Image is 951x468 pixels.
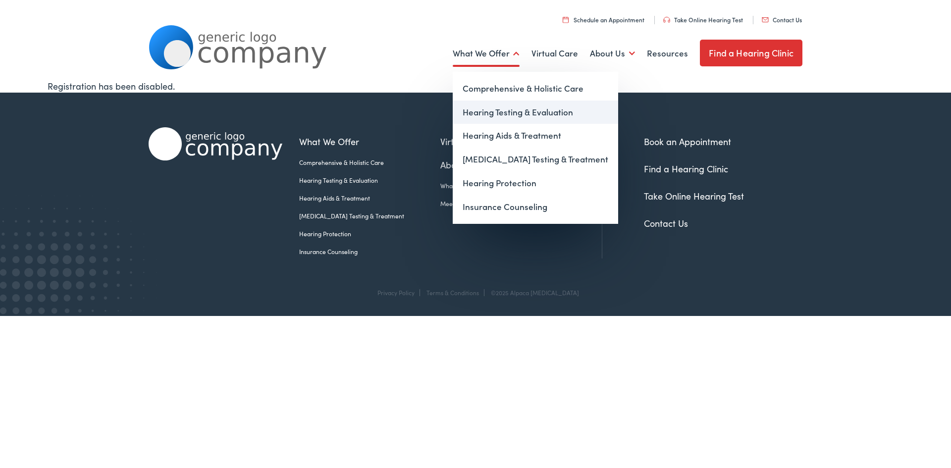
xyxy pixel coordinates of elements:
[299,229,440,238] a: Hearing Protection
[663,17,670,23] img: utility icon
[762,15,802,24] a: Contact Us
[453,195,618,219] a: Insurance Counseling
[563,15,644,24] a: Schedule an Appointment
[299,176,440,185] a: Hearing Testing & Evaluation
[377,288,415,297] a: Privacy Policy
[644,217,688,229] a: Contact Us
[563,16,569,23] img: utility icon
[663,15,743,24] a: Take Online Hearing Test
[590,35,635,72] a: About Us
[440,181,525,190] a: What We Believe
[299,158,440,167] a: Comprehensive & Holistic Care
[647,35,688,72] a: Resources
[299,135,440,148] a: What We Offer
[299,194,440,203] a: Hearing Aids & Treatment
[48,79,903,93] div: Registration has been disabled.
[644,190,744,202] a: Take Online Hearing Test
[531,35,578,72] a: Virtual Care
[149,127,282,160] img: Alpaca Audiology
[700,40,802,66] a: Find a Hearing Clinic
[644,135,731,148] a: Book an Appointment
[440,135,525,148] a: Virtual Care
[299,247,440,256] a: Insurance Counseling
[762,17,769,22] img: utility icon
[486,289,579,296] div: ©2025 Alpaca [MEDICAL_DATA]
[299,211,440,220] a: [MEDICAL_DATA] Testing & Treatment
[426,288,479,297] a: Terms & Conditions
[440,199,525,208] a: Meet the Team
[453,124,618,148] a: Hearing Aids & Treatment
[453,171,618,195] a: Hearing Protection
[453,148,618,171] a: [MEDICAL_DATA] Testing & Treatment
[453,77,618,101] a: Comprehensive & Holistic Care
[453,101,618,124] a: Hearing Testing & Evaluation
[440,158,525,171] a: About Us
[453,35,520,72] a: What We Offer
[644,162,728,175] a: Find a Hearing Clinic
